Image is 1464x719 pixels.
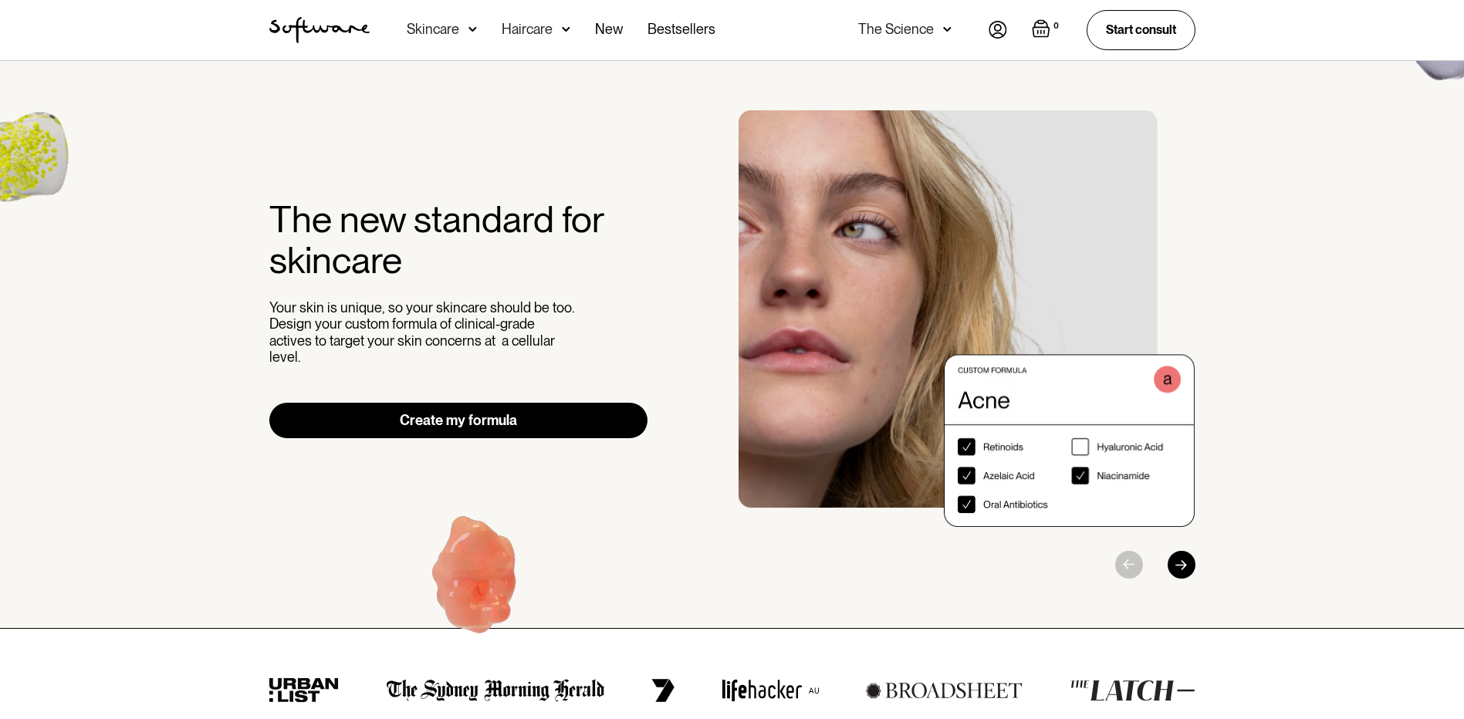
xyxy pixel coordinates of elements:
[866,682,1023,699] img: broadsheet logo
[1032,19,1062,41] a: Open empty cart
[722,679,819,702] img: lifehacker logo
[562,22,570,37] img: arrow down
[1168,551,1195,579] div: Next slide
[858,22,934,37] div: The Science
[380,491,573,680] img: Hydroquinone (skin lightening agent)
[468,22,477,37] img: arrow down
[269,403,648,438] a: Create my formula
[269,199,648,281] h2: The new standard for skincare
[1070,680,1195,701] img: the latch logo
[269,17,370,43] a: home
[1087,10,1195,49] a: Start consult
[407,22,459,37] div: Skincare
[1050,19,1062,33] div: 0
[739,110,1195,527] div: 1 / 3
[502,22,553,37] div: Haircare
[387,679,605,702] img: the Sydney morning herald logo
[269,678,340,703] img: urban list logo
[269,17,370,43] img: Software Logo
[269,299,578,366] p: Your skin is unique, so your skincare should be too. Design your custom formula of clinical-grade...
[943,22,952,37] img: arrow down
